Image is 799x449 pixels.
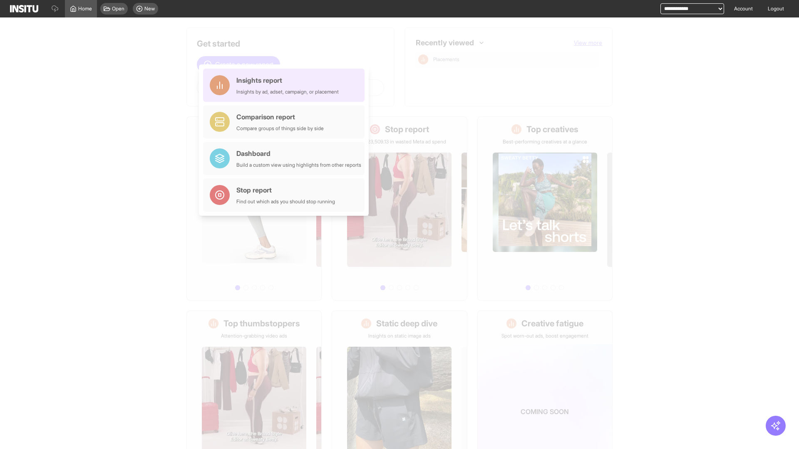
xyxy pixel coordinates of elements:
[236,89,339,95] div: Insights by ad, adset, campaign, or placement
[144,5,155,12] span: New
[236,125,324,132] div: Compare groups of things side by side
[236,148,361,158] div: Dashboard
[236,185,335,195] div: Stop report
[236,75,339,85] div: Insights report
[236,112,324,122] div: Comparison report
[236,198,335,205] div: Find out which ads you should stop running
[78,5,92,12] span: Home
[10,5,38,12] img: Logo
[112,5,124,12] span: Open
[236,162,361,168] div: Build a custom view using highlights from other reports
